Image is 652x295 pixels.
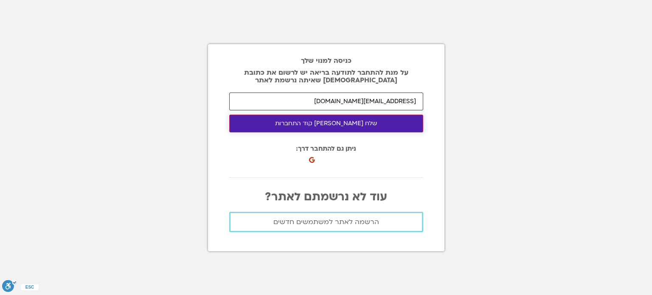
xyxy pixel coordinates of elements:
p: על מנת להתחבר לתודעה בריאה יש לרשום את כתובת [DEMOGRAPHIC_DATA] שאיתה נרשמת לאתר [229,69,423,84]
span: הרשמה לאתר למשתמשים חדשים [273,218,379,226]
button: שלח [PERSON_NAME] קוד התחברות [229,115,423,132]
h2: כניסה למנוי שלך [229,57,423,65]
input: האימייל איתו נרשמת לאתר [229,93,423,110]
iframe: כפתור לכניסה באמצעות חשבון Google [311,148,404,166]
a: הרשמה לאתר למשתמשים חדשים [229,212,423,232]
p: עוד לא נרשמתם לאתר? [229,191,423,203]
